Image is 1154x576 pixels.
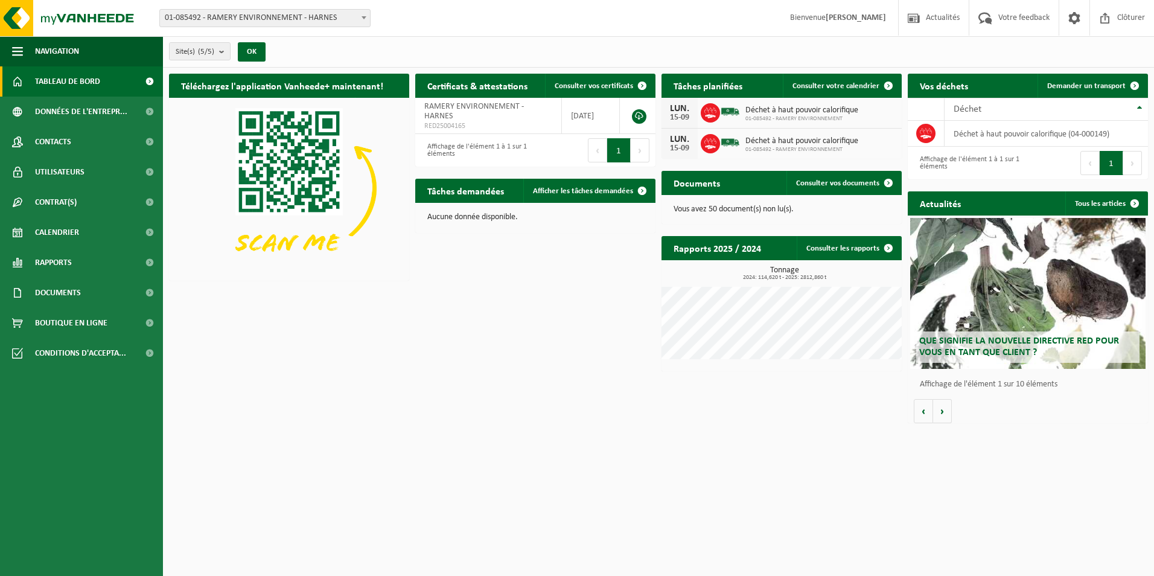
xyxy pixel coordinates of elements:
span: Documents [35,278,81,308]
div: 15-09 [668,144,692,153]
span: Boutique en ligne [35,308,107,338]
h2: Tâches demandées [415,179,516,202]
button: Previous [588,138,607,162]
span: Consulter vos documents [796,179,879,187]
h2: Actualités [908,191,973,215]
td: [DATE] [562,98,620,134]
span: Contrat(s) [35,187,77,217]
div: 15-09 [668,114,692,122]
span: Demander un transport [1047,82,1126,90]
span: Déchet à haut pouvoir calorifique [745,106,858,115]
td: déchet à haut pouvoir calorifique (04-000149) [945,121,1148,147]
span: Conditions d'accepta... [35,338,126,368]
span: Calendrier [35,217,79,248]
button: Next [1123,151,1142,175]
h2: Tâches planifiées [661,74,754,97]
span: Données de l'entrepr... [35,97,127,127]
a: Consulter vos documents [786,171,901,195]
div: Affichage de l'élément 1 à 1 sur 1 éléments [914,150,1022,176]
button: OK [238,42,266,62]
span: 01-085492 - RAMERY ENVIRONNEMENT - HARNES [159,9,371,27]
h2: Certificats & attestations [415,74,540,97]
a: Consulter votre calendrier [783,74,901,98]
div: LUN. [668,135,692,144]
a: Consulter vos certificats [545,74,654,98]
h2: Vos déchets [908,74,980,97]
h2: Téléchargez l'application Vanheede+ maintenant! [169,74,395,97]
span: Déchet [954,104,981,114]
span: Consulter votre calendrier [792,82,879,90]
img: BL-SO-LV [720,101,741,122]
img: Download de VHEPlus App [169,98,409,278]
span: Que signifie la nouvelle directive RED pour vous en tant que client ? [919,336,1119,357]
a: Afficher les tâches demandées [523,179,654,203]
button: Site(s)(5/5) [169,42,231,60]
button: Vorige [914,399,933,423]
p: Affichage de l'élément 1 sur 10 éléments [920,380,1142,389]
h2: Rapports 2025 / 2024 [661,236,773,260]
span: Navigation [35,36,79,66]
span: RED25004165 [424,121,552,131]
button: Volgende [933,399,952,423]
a: Consulter les rapports [797,236,901,260]
count: (5/5) [198,48,214,56]
span: Site(s) [176,43,214,61]
span: Consulter vos certificats [555,82,633,90]
div: Affichage de l'élément 1 à 1 sur 1 éléments [421,137,529,164]
h3: Tonnage [668,266,902,281]
span: Contacts [35,127,71,157]
span: 01-085492 - RAMERY ENVIRONNEMENT - HARNES [160,10,370,27]
h2: Documents [661,171,732,194]
button: Next [631,138,649,162]
button: 1 [1100,151,1123,175]
img: BL-SO-LV [720,132,741,153]
span: Tableau de bord [35,66,100,97]
span: Déchet à haut pouvoir calorifique [745,136,858,146]
button: Previous [1080,151,1100,175]
span: Rapports [35,248,72,278]
a: Demander un transport [1038,74,1147,98]
span: Afficher les tâches demandées [533,187,633,195]
span: 01-085492 - RAMERY ENVIRONNEMENT [745,146,858,153]
a: Tous les articles [1065,191,1147,216]
span: Utilisateurs [35,157,84,187]
div: LUN. [668,104,692,114]
span: 2024: 114,620 t - 2025: 2812,860 t [668,275,902,281]
a: Que signifie la nouvelle directive RED pour vous en tant que client ? [910,218,1146,369]
strong: [PERSON_NAME] [826,13,886,22]
span: RAMERY ENVIRONNEMENT - HARNES [424,102,524,121]
button: 1 [607,138,631,162]
p: Aucune donnée disponible. [427,213,643,222]
p: Vous avez 50 document(s) non lu(s). [674,205,890,214]
span: 01-085492 - RAMERY ENVIRONNEMENT [745,115,858,123]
